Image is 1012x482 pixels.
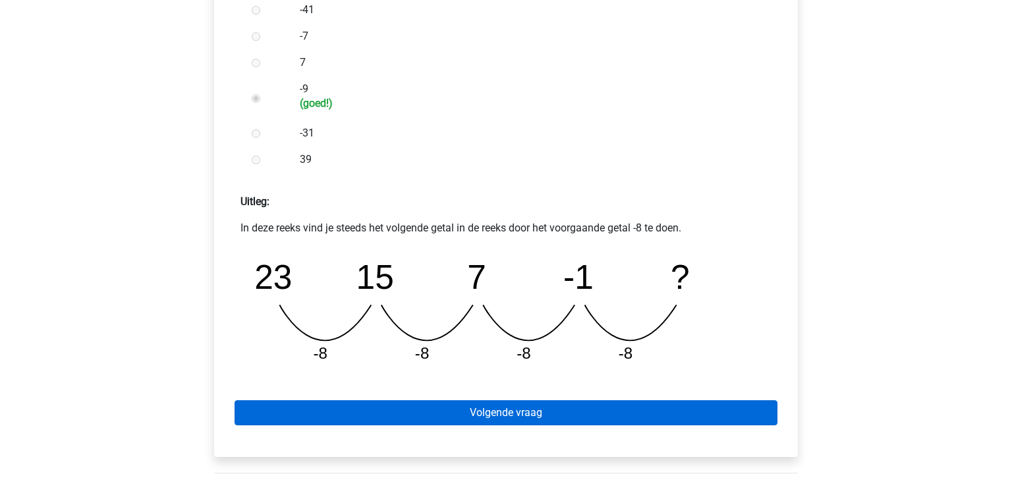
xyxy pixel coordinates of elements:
[672,258,691,296] tspan: ?
[468,258,487,296] tspan: 7
[300,55,756,71] label: 7
[300,81,756,109] label: -9
[240,195,269,208] strong: Uitleg:
[300,125,756,141] label: -31
[564,258,594,296] tspan: -1
[300,2,756,18] label: -41
[300,97,756,109] h6: (goed!)
[240,220,772,236] p: In deze reeks vind je steeds het volgende getal in de reeks door het voorgaande getal -8 te doen.
[254,258,292,296] tspan: 23
[300,152,756,167] label: 39
[416,344,430,362] tspan: -8
[619,344,634,362] tspan: -8
[517,344,532,362] tspan: -8
[356,258,394,296] tspan: 15
[300,28,756,44] label: -7
[314,344,328,362] tspan: -8
[235,400,777,425] a: Volgende vraag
